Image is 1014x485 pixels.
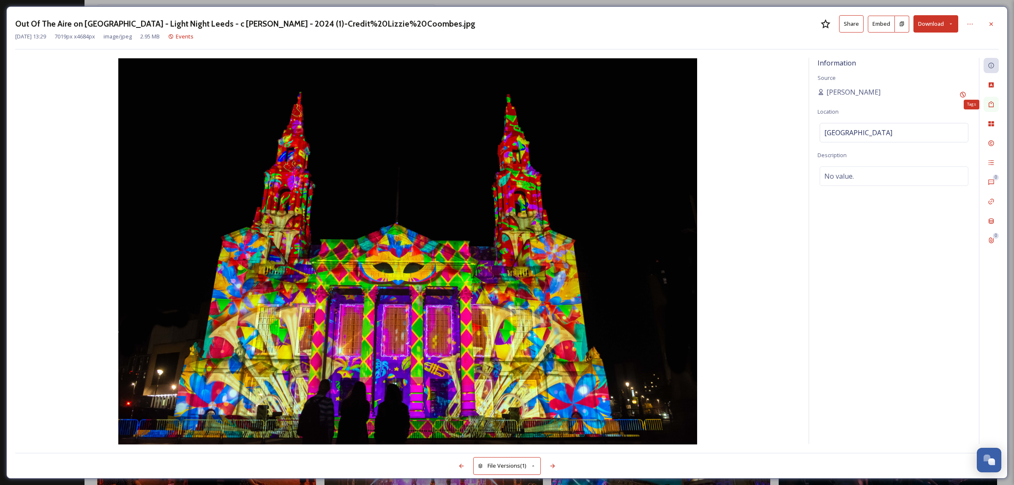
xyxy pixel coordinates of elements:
span: 2.95 MB [140,33,160,41]
span: Description [818,151,847,159]
div: Tags [964,100,979,109]
span: Events [176,33,194,40]
img: Out%20Of%20The%20Aire%20on%20Civic%20Hall%20-%20Light%20Night%20Leeds%20-%20c%20Lizzie%20Coombes%... [15,58,800,444]
span: [GEOGRAPHIC_DATA] [824,128,892,138]
button: Embed [868,16,895,33]
div: 0 [993,233,999,239]
button: Share [839,15,864,33]
button: Open Chat [977,448,1001,472]
span: Information [818,58,856,68]
div: 0 [993,174,999,180]
span: 7019 px x 4684 px [55,33,95,41]
span: [DATE] 13:29 [15,33,46,41]
span: [PERSON_NAME] [826,87,880,97]
button: Download [913,15,958,33]
span: Source [818,74,836,82]
button: File Versions(1) [473,457,541,474]
span: Location [818,108,839,115]
span: No value. [824,171,854,181]
h3: Out Of The Aire on [GEOGRAPHIC_DATA] - Light Night Leeds - c [PERSON_NAME] - 2024 (1)-Credit%20Li... [15,18,475,30]
span: image/jpeg [104,33,132,41]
